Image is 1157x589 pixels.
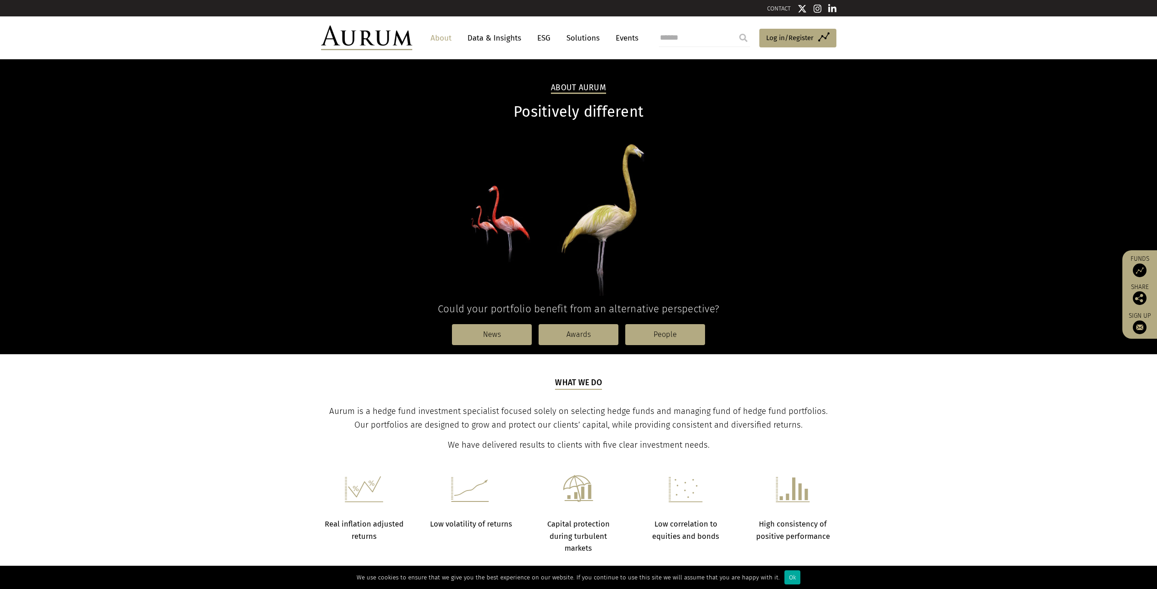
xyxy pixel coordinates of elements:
input: Submit [734,29,752,47]
div: Share [1127,284,1152,305]
h2: About Aurum [551,83,606,94]
a: Awards [539,324,618,345]
img: Instagram icon [814,4,822,13]
a: About [426,30,456,46]
img: Share this post [1133,291,1147,305]
div: Ok [784,570,800,584]
a: Data & Insights [463,30,526,46]
a: Events [611,30,638,46]
img: Twitter icon [798,4,807,13]
a: Funds [1127,255,1152,277]
a: News [452,324,532,345]
span: Aurum is a hedge fund investment specialist focused solely on selecting hedge funds and managing ... [329,406,828,430]
strong: Capital protection during turbulent markets [547,520,610,553]
strong: Low correlation to equities and bonds [652,520,719,540]
img: Access Funds [1133,263,1147,277]
span: We have delivered results to clients with five clear investment needs. [448,440,710,450]
strong: Real inflation adjusted returns [325,520,404,540]
a: CONTACT [767,5,791,12]
a: Log in/Register [759,29,836,48]
strong: High consistency of positive performance [756,520,830,540]
span: Log in/Register [766,32,814,43]
h5: What we do [555,377,602,390]
img: Aurum [321,26,412,50]
a: People [625,324,705,345]
img: Linkedin icon [828,4,836,13]
strong: Low volatility of returns [430,520,512,528]
img: Sign up to our newsletter [1133,320,1147,334]
h4: Could your portfolio benefit from an alternative perspective? [321,303,836,315]
a: ESG [533,30,555,46]
a: Solutions [562,30,604,46]
h1: Positively different [321,103,836,121]
a: Sign up [1127,312,1152,334]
